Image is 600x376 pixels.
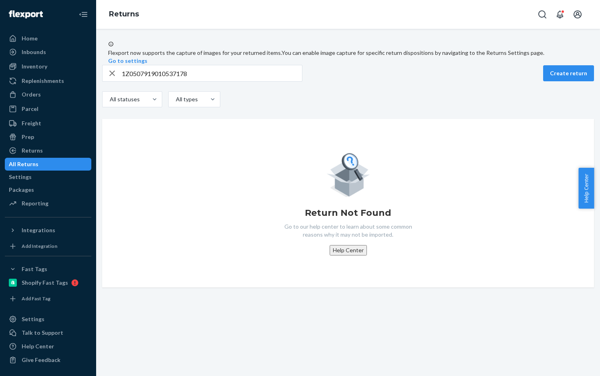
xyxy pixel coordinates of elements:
a: Add Fast Tag [5,292,91,305]
div: Add Integration [22,243,57,249]
a: Talk to Support [5,326,91,339]
button: Fast Tags [5,263,91,275]
a: Home [5,32,91,45]
input: Search returns by rma, id, tracking number [122,65,302,81]
button: Help Center [330,245,367,255]
a: Inbounds [5,46,91,58]
button: Open notifications [552,6,568,22]
a: Orders [5,88,91,101]
div: Home [22,34,38,42]
div: Talk to Support [22,329,63,337]
a: Shopify Fast Tags [5,276,91,289]
div: Parcel [22,105,38,113]
div: Help Center [22,342,54,350]
span: Flexport now supports the capture of images for your returned items. [108,49,282,56]
button: Go to settings [108,57,147,65]
a: Freight [5,117,91,130]
h1: Return Not Found [305,207,391,219]
div: Inventory [22,62,47,70]
button: Help Center [578,168,594,209]
button: Open Search Box [534,6,550,22]
div: Packages [9,186,34,194]
img: Empty list [326,151,370,197]
a: Settings [5,313,91,326]
div: Returns [22,147,43,155]
ol: breadcrumbs [103,3,145,26]
div: Inbounds [22,48,46,56]
a: Returns [5,144,91,157]
a: Reporting [5,197,91,210]
div: Integrations [22,226,55,234]
button: Give Feedback [5,354,91,366]
div: Fast Tags [22,265,47,273]
a: Packages [5,183,91,196]
div: All types [176,95,197,103]
div: Replenishments [22,77,64,85]
button: Create return [543,65,594,81]
button: Integrations [5,224,91,237]
a: Replenishments [5,74,91,87]
p: Go to our help center to learn about some common reasons why it may not be imported. [278,223,418,239]
a: Settings [5,171,91,183]
div: Shopify Fast Tags [22,279,68,287]
div: Add Fast Tag [22,295,50,302]
a: Returns [109,10,139,18]
div: All Returns [9,160,38,168]
button: Close Navigation [75,6,91,22]
a: Parcel [5,103,91,115]
a: Prep [5,131,91,143]
div: Freight [22,119,41,127]
a: Inventory [5,60,91,73]
span: You can enable image capture for specific return dispositions by navigating to the Returns Settin... [282,49,544,56]
a: Help Center [5,340,91,353]
img: Flexport logo [9,10,43,18]
div: All statuses [110,95,139,103]
div: Prep [22,133,34,141]
button: Open account menu [570,6,586,22]
a: All Returns [5,158,91,171]
div: Reporting [22,199,48,207]
div: Give Feedback [22,356,60,364]
a: Add Integration [5,240,91,253]
div: Settings [9,173,32,181]
div: Settings [22,315,44,323]
div: Orders [22,90,41,99]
